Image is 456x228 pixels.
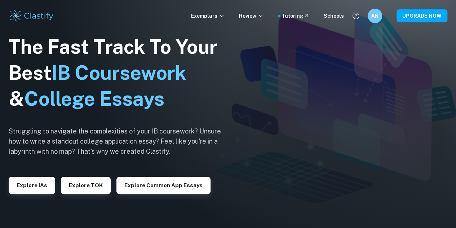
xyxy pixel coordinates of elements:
[61,177,111,194] button: Explore TOK
[9,9,54,23] img: Clastify logo
[324,12,344,20] a: Schools
[239,12,264,20] p: Review
[9,34,232,112] h1: The Fast Track To Your Best &
[116,181,211,188] a: Explore Common App essays
[9,177,55,194] button: Explore IAs
[397,9,447,22] button: UPGRADE NOW
[116,177,211,194] button: Explore Common App essays
[9,181,55,188] a: Explore IAs
[52,61,186,84] span: IB Coursework
[191,12,225,20] p: Exemplars
[61,181,111,188] a: Explore TOK
[9,126,232,157] h6: Struggling to navigate the complexities of your IB coursework? Unsure how to write a standout col...
[24,87,164,110] span: College Essays
[350,10,362,22] button: Help and Feedback
[282,12,309,20] a: Tutoring
[368,9,382,23] button: AN
[371,12,379,20] h6: AN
